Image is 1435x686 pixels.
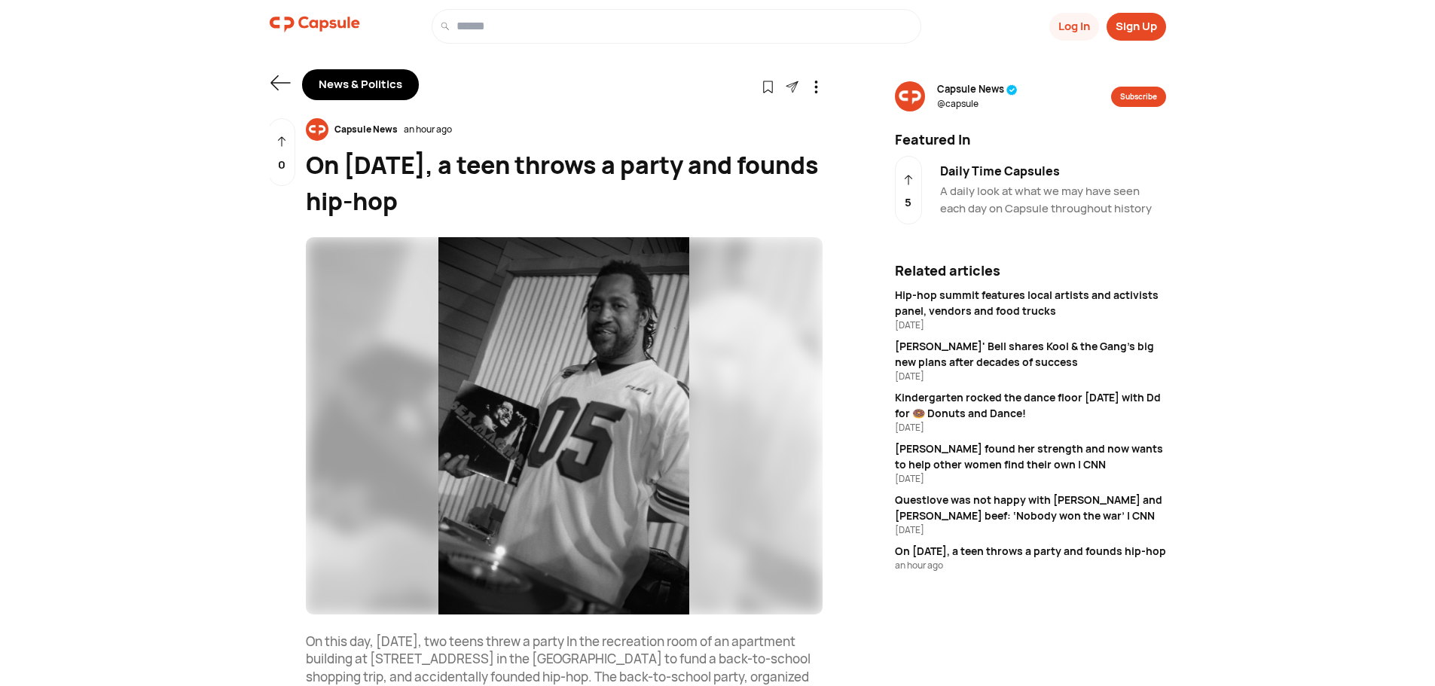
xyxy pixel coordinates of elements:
button: Sign Up [1107,13,1166,41]
div: News & Politics [302,69,419,100]
div: On [DATE], a teen throws a party and founds hip-hop [895,543,1166,559]
div: [DATE] [895,472,1166,486]
p: 0 [278,157,285,174]
a: logo [270,9,360,44]
img: resizeImage [306,237,823,614]
div: On [DATE], a teen throws a party and founds hip-hop [306,147,823,219]
div: an hour ago [895,559,1166,572]
img: tick [1006,84,1018,96]
div: Daily Time Capsules [940,162,1166,180]
img: logo [270,9,360,39]
div: Kindergarten rocked the dance floor [DATE] with Dd for 🍩 Donuts and Dance! [895,389,1166,421]
div: Questlove was not happy with [PERSON_NAME] and [PERSON_NAME] beef: ‘Nobody won the war’ | CNN [895,492,1166,523]
span: Capsule News [937,82,1018,97]
div: [DATE] [895,421,1166,434]
button: Log In [1049,13,1099,41]
div: [DATE] [895,523,1166,537]
div: A daily look at what we may have seen each day on Capsule throughout history [940,183,1166,217]
div: Related articles [895,261,1166,281]
div: an hour ago [404,123,452,136]
p: 5 [905,194,911,212]
span: @ capsule [937,97,1018,111]
div: Hip-hop summit features local artists and activists panel, vendors and food trucks [895,287,1166,319]
div: [DATE] [895,319,1166,332]
div: [DATE] [895,370,1166,383]
div: [PERSON_NAME]' Bell shares Kool & the Gang's big new plans after decades of success [895,338,1166,370]
div: [PERSON_NAME] found her strength and now wants to help other women find their own | CNN [895,441,1166,472]
button: Subscribe [1111,87,1166,107]
img: resizeImage [306,118,328,141]
img: resizeImage [895,81,925,111]
div: Capsule News [328,123,404,136]
div: Featured In [886,130,1175,150]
